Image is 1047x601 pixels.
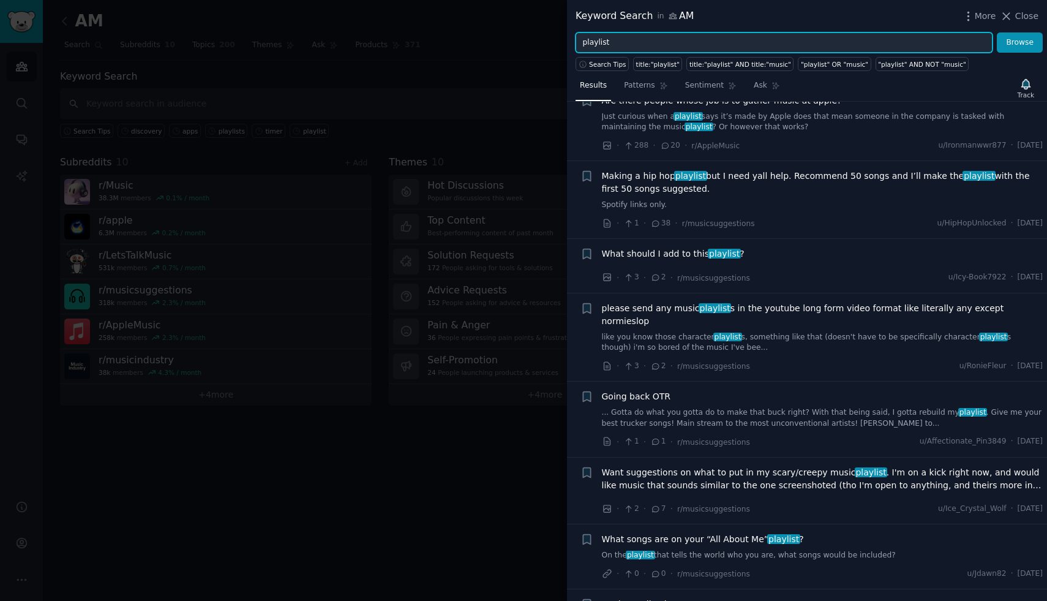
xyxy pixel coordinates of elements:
span: playlist [674,171,707,181]
span: [DATE] [1018,361,1043,372]
span: 2 [650,272,666,283]
a: please send any musicplaylists in the youtube long form video format like literally any except no... [602,302,1043,328]
a: Going back OTR [602,390,671,403]
span: · [1011,569,1013,580]
span: playlist [708,249,741,259]
span: [DATE] [1018,140,1043,151]
span: · [617,271,619,284]
span: · [670,436,673,448]
span: playlist [958,408,987,417]
span: r/musicsuggestions [677,505,750,513]
span: Ask [754,80,767,91]
span: More [975,10,996,23]
span: 2 [650,361,666,372]
span: Patterns [624,80,655,91]
span: · [653,139,655,152]
span: u/Icy-Book7922 [948,272,1007,283]
span: playlist [855,467,888,477]
span: 1 [623,436,639,447]
span: · [644,360,646,372]
div: Track [1018,91,1034,99]
div: "playlist" AND NOT "music" [878,60,966,69]
div: title:"playlist" AND title:"music" [689,60,791,69]
span: r/musicsuggestions [677,570,750,578]
span: · [644,567,646,580]
span: [DATE] [1018,569,1043,580]
span: What should I add to this ? [602,248,745,260]
span: [DATE] [1018,218,1043,229]
span: · [617,567,619,580]
span: Making a hip hop but I need yall help. Recommend 50 songs and I’ll make the with the first 50 son... [602,170,1043,195]
span: 0 [623,569,639,580]
a: Results [576,76,611,101]
div: title:"playlist" [636,60,680,69]
span: · [617,139,619,152]
span: What songs are on your “All About Me” ? [602,533,804,546]
span: · [1011,361,1013,372]
span: · [670,502,673,515]
span: 38 [650,218,670,229]
span: Search Tips [589,60,626,69]
span: r/musicsuggestions [682,219,755,228]
button: Browse [997,32,1043,53]
span: · [644,217,646,230]
span: 1 [623,218,639,229]
span: · [617,217,619,230]
span: · [675,217,677,230]
span: r/musicsuggestions [677,438,750,447]
span: r/AppleMusic [691,142,740,150]
a: Sentiment [681,76,741,101]
span: playlist [626,551,655,559]
span: · [644,271,646,284]
span: Want suggestions on what to put in my scary/creepy music . I'm on a kick right now, and would lik... [602,466,1043,492]
span: u/Jdawn82 [967,569,1006,580]
a: Ask [749,76,784,101]
span: · [1011,140,1013,151]
a: Making a hip hopplaylistbut I need yall help. Recommend 50 songs and I’ll make theplaylistwith th... [602,170,1043,195]
span: · [1011,504,1013,515]
span: playlist [699,303,732,313]
span: · [1011,272,1013,283]
span: u/Ironmanwwr877 [938,140,1006,151]
a: "playlist" AND NOT "music" [876,57,969,71]
span: · [670,360,673,372]
span: Close [1015,10,1038,23]
a: Just curious when aplaylistsays it’s made by Apple does that mean someone in the company is taske... [602,112,1043,133]
button: Close [1000,10,1038,23]
span: u/Affectionate_Pin3849 [920,436,1007,447]
a: Want suggestions on what to put in my scary/creepy musicplaylist. I'm on a kick right now, and wo... [602,466,1043,492]
span: u/HipHopUnlocked [937,218,1007,229]
a: On theplaylistthat tells the world who you are, what songs would be included? [602,550,1043,561]
a: like you know those characterplaylists, something like that (doesn't have to be specifically char... [602,332,1043,353]
span: · [1011,218,1013,229]
span: · [1011,436,1013,447]
span: r/musicsuggestions [677,274,750,282]
span: u/RonieFleur [959,361,1007,372]
span: u/Ice_Crystal_Wolf [938,504,1007,515]
span: 1 [650,436,666,447]
button: Track [1013,75,1038,101]
span: r/musicsuggestions [677,362,750,371]
span: 2 [623,504,639,515]
span: 0 [650,569,666,580]
a: title:"playlist" [633,57,682,71]
span: · [617,436,619,448]
button: Search Tips [576,57,629,71]
span: [DATE] [1018,272,1043,283]
span: Results [580,80,607,91]
span: playlist [674,112,702,121]
span: · [617,360,619,372]
span: 3 [623,361,639,372]
span: [DATE] [1018,436,1043,447]
span: playlist [713,333,742,341]
span: · [644,436,646,448]
span: Sentiment [685,80,724,91]
span: · [685,139,687,152]
span: 288 [623,140,648,151]
input: Try a keyword related to your business [576,32,993,53]
span: playlist [963,171,996,181]
a: title:"playlist" AND title:"music" [686,57,794,71]
div: "playlist" OR "music" [801,60,868,69]
a: Patterns [620,76,672,101]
